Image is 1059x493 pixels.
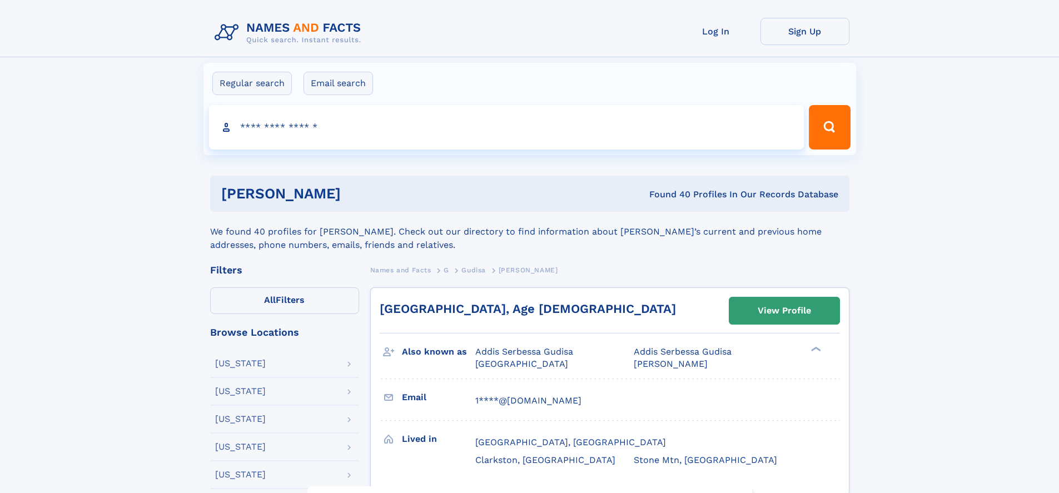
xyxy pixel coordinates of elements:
[212,72,292,95] label: Regular search
[370,263,431,277] a: Names and Facts
[210,287,359,314] label: Filters
[461,266,486,274] span: Gudisa
[809,105,850,150] button: Search Button
[475,358,568,369] span: [GEOGRAPHIC_DATA]
[444,266,449,274] span: G
[210,327,359,337] div: Browse Locations
[634,455,777,465] span: Stone Mtn, [GEOGRAPHIC_DATA]
[808,346,822,353] div: ❯
[221,187,495,201] h1: [PERSON_NAME]
[402,388,475,407] h3: Email
[215,359,266,368] div: [US_STATE]
[760,18,849,45] a: Sign Up
[634,346,732,357] span: Addis Serbessa Gudisa
[475,346,573,357] span: Addis Serbessa Gudisa
[209,105,804,150] input: search input
[215,387,266,396] div: [US_STATE]
[380,302,676,316] a: [GEOGRAPHIC_DATA], Age [DEMOGRAPHIC_DATA]
[264,295,276,305] span: All
[634,358,708,369] span: [PERSON_NAME]
[402,342,475,361] h3: Also known as
[475,455,615,465] span: Clarkston, [GEOGRAPHIC_DATA]
[215,415,266,424] div: [US_STATE]
[475,437,666,447] span: [GEOGRAPHIC_DATA], [GEOGRAPHIC_DATA]
[495,188,838,201] div: Found 40 Profiles In Our Records Database
[215,442,266,451] div: [US_STATE]
[461,263,486,277] a: Gudisa
[729,297,839,324] a: View Profile
[210,212,849,252] div: We found 40 profiles for [PERSON_NAME]. Check out our directory to find information about [PERSON...
[402,430,475,449] h3: Lived in
[210,265,359,275] div: Filters
[444,263,449,277] a: G
[758,298,811,323] div: View Profile
[210,18,370,48] img: Logo Names and Facts
[304,72,373,95] label: Email search
[215,470,266,479] div: [US_STATE]
[499,266,558,274] span: [PERSON_NAME]
[672,18,760,45] a: Log In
